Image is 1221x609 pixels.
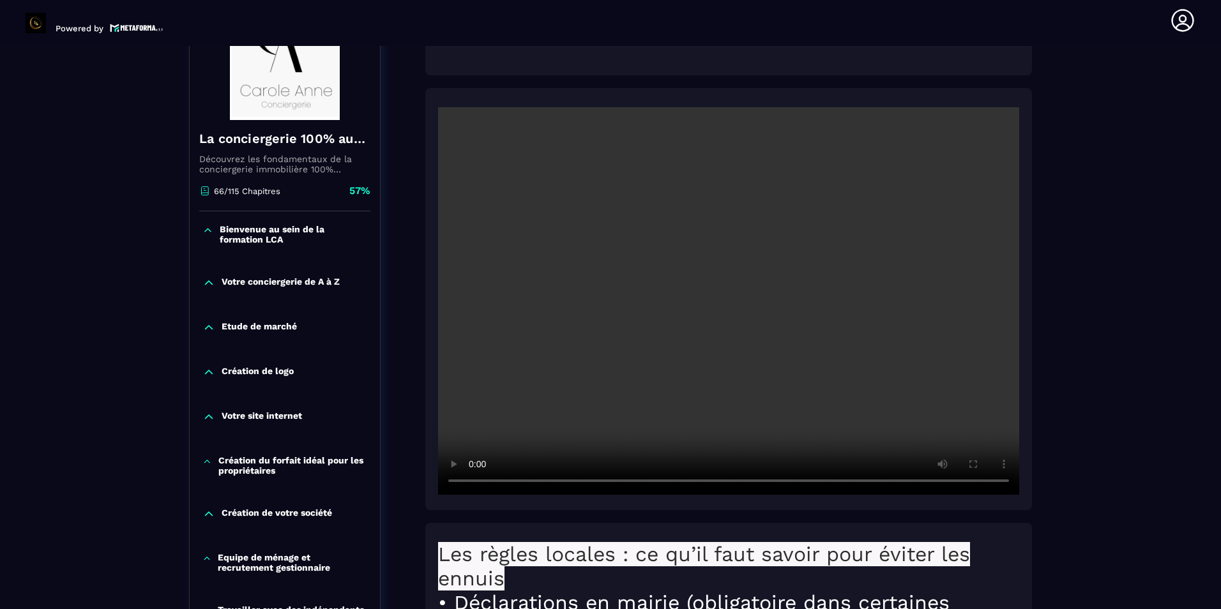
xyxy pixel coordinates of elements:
[110,22,163,33] img: logo
[56,24,103,33] p: Powered by
[349,184,370,198] p: 57%
[222,321,297,334] p: Etude de marché
[214,186,280,196] p: 66/115 Chapitres
[220,224,367,244] p: Bienvenue au sein de la formation LCA
[199,130,370,147] h4: La conciergerie 100% automatisée
[222,366,294,379] p: Création de logo
[222,507,332,520] p: Création de votre société
[222,276,340,289] p: Votre conciergerie de A à Z
[199,154,370,174] p: Découvrez les fondamentaux de la conciergerie immobilière 100% automatisée. Cette formation est c...
[218,552,367,573] p: Equipe de ménage et recrutement gestionnaire
[222,410,302,423] p: Votre site internet
[218,455,367,476] p: Création du forfait idéal pour les propriétaires
[26,13,46,33] img: logo-branding
[438,542,970,590] span: Les règles locales : ce qu’il faut savoir pour éviter les ennuis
